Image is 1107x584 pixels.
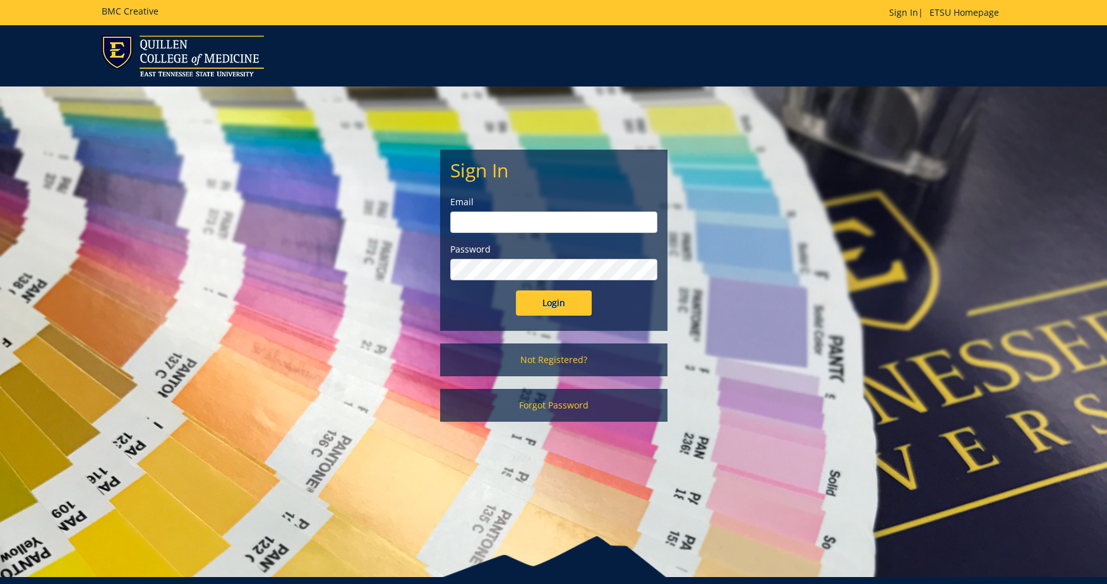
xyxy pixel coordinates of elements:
a: ETSU Homepage [923,6,1005,18]
img: ETSU logo [102,35,264,76]
a: Not Registered? [440,343,667,376]
h2: Sign In [450,160,657,181]
label: Email [450,196,657,208]
a: Forgot Password [440,389,667,422]
input: Login [516,290,592,316]
p: | [889,6,1005,19]
a: Sign In [889,6,918,18]
h5: BMC Creative [102,6,159,16]
label: Password [450,243,657,256]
